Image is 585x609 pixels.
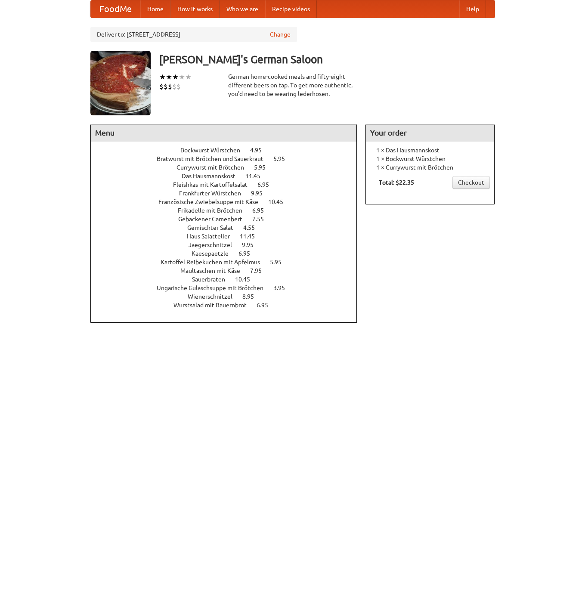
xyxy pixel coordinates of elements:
a: Sauerbraten 10.45 [192,276,266,283]
li: ★ [179,72,185,82]
li: ★ [185,72,192,82]
span: 5.95 [273,155,294,162]
a: Currywurst mit Brötchen 5.95 [176,164,282,171]
span: Maultaschen mit Käse [180,267,249,274]
span: Frankfurter Würstchen [179,190,250,197]
a: Jaegerschnitzel 9.95 [189,241,269,248]
span: 7.95 [250,267,270,274]
b: Total: $22.35 [379,179,414,186]
a: Fleishkas mit Kartoffelsalat 6.95 [173,181,285,188]
h4: Menu [91,124,357,142]
span: Wurstsalad mit Bauernbrot [173,302,255,309]
span: 6.95 [257,181,278,188]
a: Das Hausmannskost 11.45 [182,173,276,179]
a: Bockwurst Würstchen 4.95 [180,147,278,154]
span: Jaegerschnitzel [189,241,241,248]
span: 6.95 [238,250,259,257]
a: Gebackener Camenbert 7.55 [178,216,280,223]
h4: Your order [366,124,494,142]
span: 9.95 [251,190,271,197]
span: Currywurst mit Brötchen [176,164,253,171]
span: 11.45 [245,173,269,179]
a: Gemischter Salat 4.55 [187,224,271,231]
span: 4.55 [243,224,263,231]
a: Bratwurst mit Brötchen und Sauerkraut 5.95 [157,155,301,162]
a: Checkout [452,176,490,189]
li: ★ [159,72,166,82]
a: Maultaschen mit Käse 7.95 [180,267,278,274]
div: German home-cooked meals and fifty-eight different beers on tap. To get more authentic, you'd nee... [228,72,357,98]
span: Gebackener Camenbert [178,216,251,223]
span: 4.95 [250,147,270,154]
li: $ [168,82,172,91]
li: $ [176,82,181,91]
a: Wienerschnitzel 8.95 [188,293,270,300]
span: Gemischter Salat [187,224,242,231]
span: Französische Zwiebelsuppe mit Käse [158,198,267,205]
li: 1 × Bockwurst Würstchen [370,155,490,163]
li: $ [164,82,168,91]
span: Kaesepaetzle [192,250,237,257]
li: $ [172,82,176,91]
li: ★ [172,72,179,82]
span: 9.95 [242,241,262,248]
a: Recipe videos [265,0,317,18]
span: 7.55 [252,216,272,223]
a: Haus Salatteller 11.45 [187,233,271,240]
a: FoodMe [91,0,140,18]
span: Frikadelle mit Brötchen [178,207,251,214]
img: angular.jpg [90,51,151,115]
a: Frikadelle mit Brötchen 6.95 [178,207,280,214]
li: $ [159,82,164,91]
span: Haus Salatteller [187,233,238,240]
a: Kartoffel Reibekuchen mit Apfelmus 5.95 [161,259,297,266]
span: 5.95 [270,259,290,266]
div: Deliver to: [STREET_ADDRESS] [90,27,297,42]
span: 11.45 [240,233,263,240]
li: 1 × Currywurst mit Brötchen [370,163,490,172]
a: Help [459,0,486,18]
span: 6.95 [252,207,272,214]
span: 10.45 [268,198,292,205]
h3: [PERSON_NAME]'s German Saloon [159,51,495,68]
span: 10.45 [235,276,259,283]
span: 8.95 [242,293,263,300]
span: Sauerbraten [192,276,234,283]
li: ★ [166,72,172,82]
a: Französische Zwiebelsuppe mit Käse 10.45 [158,198,299,205]
a: Wurstsalad mit Bauernbrot 6.95 [173,302,284,309]
span: Bockwurst Würstchen [180,147,249,154]
a: Kaesepaetzle 6.95 [192,250,266,257]
span: Bratwurst mit Brötchen und Sauerkraut [157,155,272,162]
a: Frankfurter Würstchen 9.95 [179,190,279,197]
span: 6.95 [257,302,277,309]
span: Wienerschnitzel [188,293,241,300]
a: How it works [170,0,220,18]
a: Ungarische Gulaschsuppe mit Brötchen 3.95 [157,284,301,291]
span: Ungarische Gulaschsuppe mit Brötchen [157,284,272,291]
a: Home [140,0,170,18]
span: Fleishkas mit Kartoffelsalat [173,181,256,188]
li: 1 × Das Hausmannskost [370,146,490,155]
span: 5.95 [254,164,274,171]
a: Change [270,30,291,39]
span: Das Hausmannskost [182,173,244,179]
span: 3.95 [273,284,294,291]
span: Kartoffel Reibekuchen mit Apfelmus [161,259,269,266]
a: Who we are [220,0,265,18]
